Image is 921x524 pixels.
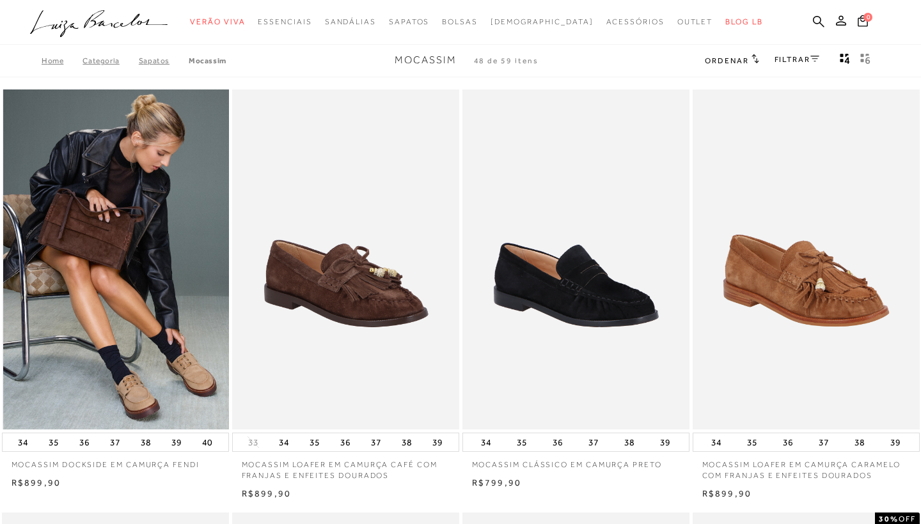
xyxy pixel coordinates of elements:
a: MOCASSIM LOAFER EM CAMURÇA CAFÉ COM FRANJAS E ENFEITES DOURADOS [232,452,459,481]
span: Bolsas [442,17,478,26]
button: 37 [815,433,833,451]
a: categoryNavScreenReaderText [606,10,665,34]
a: MOCASSIM DOCKSIDE EM CAMURÇA FENDI [3,91,228,428]
span: 48 de 59 itens [474,56,539,65]
strong: 30% [879,514,899,523]
button: 40 [198,433,216,451]
button: 34 [477,433,495,451]
span: R$899,90 [242,488,292,498]
a: noSubCategoriesText [491,10,594,34]
span: 0 [863,13,872,22]
a: Mocassim [189,56,226,65]
button: 36 [779,433,797,451]
button: 39 [656,433,674,451]
button: 34 [707,433,725,451]
button: 35 [306,433,324,451]
span: Sandálias [325,17,376,26]
a: MOCASSIM CLÁSSICO EM CAMURÇA PRETO MOCASSIM CLÁSSICO EM CAMURÇA PRETO [464,91,688,428]
a: MOCASSIM CLÁSSICO EM CAMURÇA PRETO [462,452,689,470]
button: 35 [45,433,63,451]
button: 34 [275,433,293,451]
img: MOCASSIM CLÁSSICO EM CAMURÇA PRETO [464,91,688,428]
button: 37 [106,433,124,451]
button: 39 [886,433,904,451]
button: 37 [585,433,602,451]
button: 38 [398,433,416,451]
button: 36 [336,433,354,451]
span: Verão Viva [190,17,245,26]
img: MOCASSIM LOAFER EM CAMURÇA CARAMELO COM FRANJAS E ENFEITES DOURADOS [694,91,918,428]
span: R$899,90 [702,488,752,498]
a: Categoria [83,56,138,65]
a: categoryNavScreenReaderText [389,10,429,34]
span: Essenciais [258,17,311,26]
button: 33 [244,436,262,449]
span: Outlet [677,17,713,26]
span: Sapatos [389,17,429,26]
button: 35 [743,433,761,451]
button: gridText6Desc [856,52,874,69]
a: MOCASSIM LOAFER EM CAMURÇA CAFÉ COM FRANJAS E ENFEITES DOURADOS MOCASSIM LOAFER EM CAMURÇA CAFÉ C... [233,91,458,428]
a: SAPATOS [139,56,189,65]
a: categoryNavScreenReaderText [325,10,376,34]
a: MOCASSIM LOAFER EM CAMURÇA CARAMELO COM FRANJAS E ENFEITES DOURADOS MOCASSIM LOAFER EM CAMURÇA CA... [694,91,918,428]
button: 35 [513,433,531,451]
a: MOCASSIM LOAFER EM CAMURÇA CARAMELO COM FRANJAS E ENFEITES DOURADOS [693,452,920,481]
img: MOCASSIM DOCKSIDE EM CAMURÇA FENDI [3,89,229,430]
span: R$899,90 [12,477,61,488]
span: [DEMOGRAPHIC_DATA] [491,17,594,26]
span: Ordenar [705,56,748,65]
button: 39 [168,433,185,451]
a: categoryNavScreenReaderText [258,10,311,34]
button: 34 [14,433,32,451]
button: 37 [367,433,385,451]
a: categoryNavScreenReaderText [442,10,478,34]
button: 36 [75,433,93,451]
span: Mocassim [395,54,457,66]
button: 38 [137,433,155,451]
button: 38 [620,433,638,451]
button: Mostrar 4 produtos por linha [836,52,854,69]
button: 0 [854,14,872,31]
button: 38 [851,433,869,451]
button: 36 [549,433,567,451]
a: categoryNavScreenReaderText [677,10,713,34]
span: Acessórios [606,17,665,26]
a: Home [42,56,83,65]
a: categoryNavScreenReaderText [190,10,245,34]
span: BLOG LB [725,17,762,26]
a: BLOG LB [725,10,762,34]
button: 39 [429,433,446,451]
span: OFF [899,514,916,523]
span: R$799,90 [472,477,522,488]
a: MOCASSIM DOCKSIDE EM CAMURÇA FENDI [2,452,229,470]
a: FILTRAR [775,55,819,64]
img: MOCASSIM LOAFER EM CAMURÇA CAFÉ COM FRANJAS E ENFEITES DOURADOS [233,91,458,428]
